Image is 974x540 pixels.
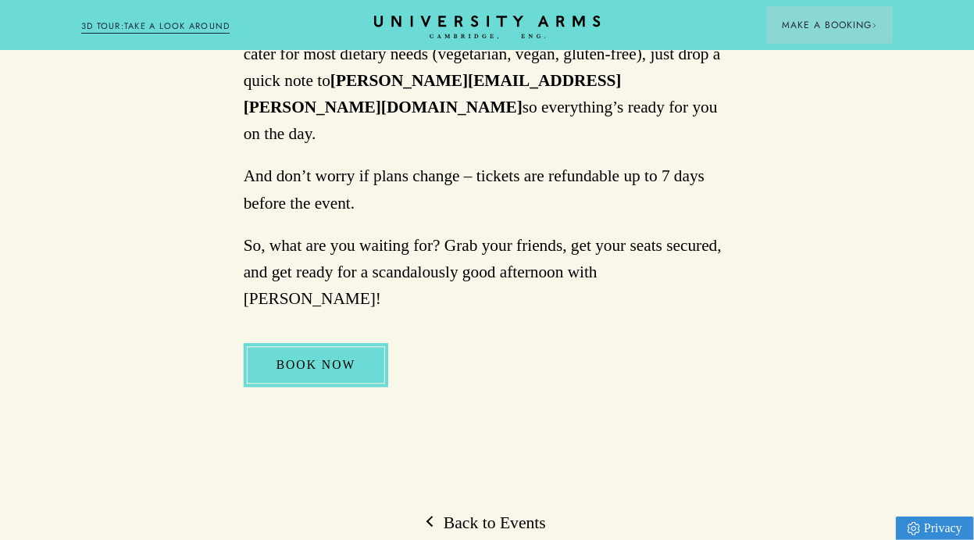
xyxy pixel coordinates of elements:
[81,20,230,34] a: 3D TOUR:TAKE A LOOK AROUND
[428,512,546,535] a: Back to Events
[766,6,893,44] button: Make a BookingArrow icon
[896,517,974,540] a: Privacy
[782,18,877,32] span: Make a Booking
[872,23,877,28] img: Arrow icon
[244,71,622,116] strong: [PERSON_NAME][EMAIL_ADDRESS][PERSON_NAME][DOMAIN_NAME]
[908,522,920,535] img: Privacy
[374,16,601,40] a: Home
[244,163,731,216] p: And don’t worry if plans change – tickets are refundable up to 7 days before the event.
[244,232,731,312] p: So, what are you waiting for? Grab your friends, get your seats secured, and get ready for a scan...
[244,343,389,387] a: BOOK NOW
